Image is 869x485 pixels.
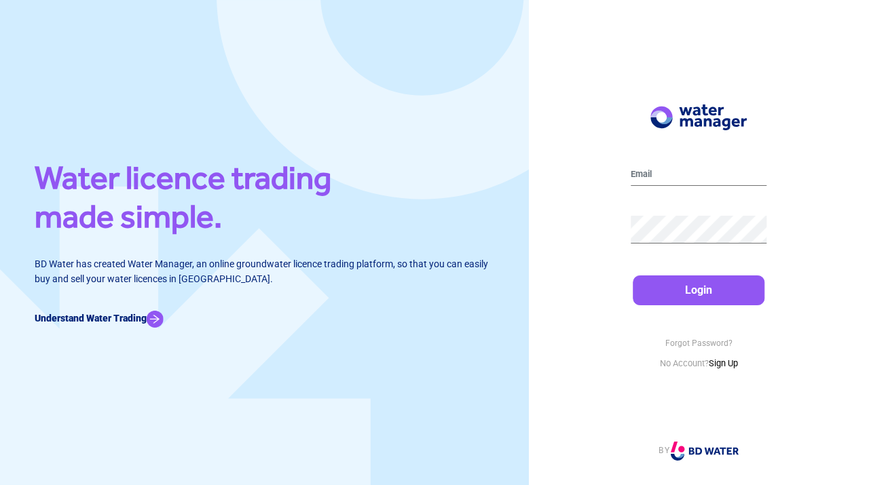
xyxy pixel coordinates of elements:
img: Logo [650,104,747,130]
a: BY [659,446,739,455]
button: Login [633,275,765,305]
a: Sign Up [709,358,738,368]
p: No Account? [631,357,767,370]
b: Understand Water Trading [35,313,147,324]
img: Arrow Icon [147,311,164,328]
input: Email [631,164,767,186]
a: Understand Water Trading [35,313,164,324]
p: BD Water has created Water Manager, an online groundwater licence trading platform, so that you c... [35,256,494,286]
a: Forgot Password? [665,338,733,348]
h1: Water licence trading made simple. [35,157,494,242]
img: Logo [671,442,739,461]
